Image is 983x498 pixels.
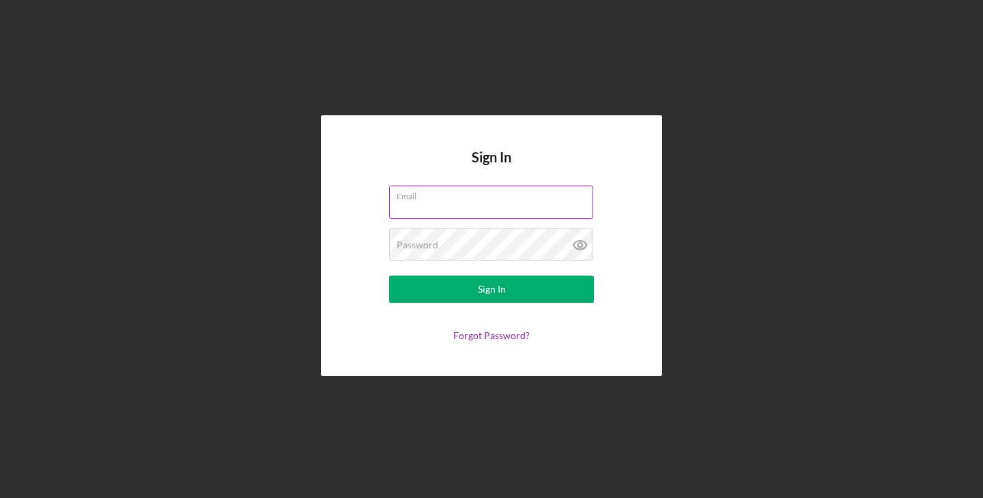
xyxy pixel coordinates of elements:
[397,186,593,201] label: Email
[472,149,511,186] h4: Sign In
[389,276,594,303] button: Sign In
[478,276,506,303] div: Sign In
[453,329,530,341] a: Forgot Password?
[397,239,438,250] label: Password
